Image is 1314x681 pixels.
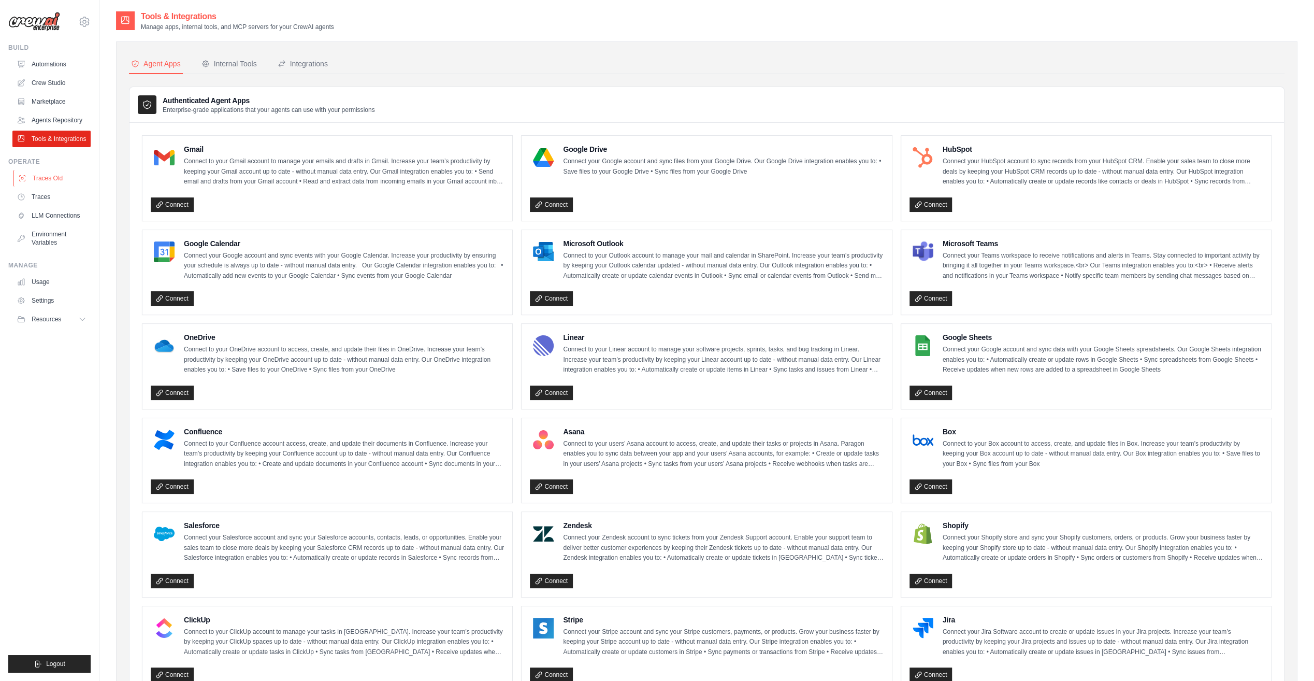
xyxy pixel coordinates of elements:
img: Box Logo [913,430,933,450]
button: Agent Apps [129,54,183,74]
img: Google Sheets Logo [913,335,933,356]
a: Environment Variables [12,226,91,251]
button: Logout [8,655,91,673]
img: Jira Logo [913,618,933,639]
p: Connect to your users’ Asana account to access, create, and update their tasks or projects in Asa... [563,439,883,470]
p: Enterprise-grade applications that your agents can use with your permissions [163,106,375,114]
a: Connect [530,386,573,400]
a: Marketplace [12,93,91,110]
a: Connect [151,197,194,212]
a: Connect [909,386,952,400]
h4: Box [943,427,1263,437]
a: Connect [909,197,952,212]
img: Stripe Logo [533,618,554,639]
h4: Microsoft Teams [943,238,1263,249]
a: Connect [530,291,573,306]
button: Integrations [276,54,330,74]
button: Resources [12,311,91,328]
h4: Salesforce [184,520,504,531]
img: HubSpot Logo [913,147,933,168]
h4: Confluence [184,427,504,437]
p: Connect your Google account and sync data with your Google Sheets spreadsheets. Our Google Sheets... [943,345,1263,375]
h4: Stripe [563,615,883,625]
p: Connect to your Confluence account access, create, and update their documents in Confluence. Incr... [184,439,504,470]
h4: Gmail [184,144,504,154]
p: Connect your Google account and sync files from your Google Drive. Our Google Drive integration e... [563,157,883,177]
p: Connect your Teams workspace to receive notifications and alerts in Teams. Stay connected to impo... [943,251,1263,281]
h4: Google Sheets [943,332,1263,343]
a: Settings [12,292,91,309]
p: Connect your HubSpot account to sync records from your HubSpot CRM. Enable your sales team to clo... [943,157,1263,187]
a: Connect [151,291,194,306]
p: Manage apps, internal tools, and MCP servers for your CrewAI agents [141,23,334,31]
h4: Shopify [943,520,1263,531]
h4: ClickUp [184,615,504,625]
p: Connect your Stripe account and sync your Stripe customers, payments, or products. Grow your busi... [563,627,883,658]
h4: HubSpot [943,144,1263,154]
p: Connect to your Box account to access, create, and update files in Box. Increase your team’s prod... [943,439,1263,470]
h4: OneDrive [184,332,504,343]
div: Internal Tools [201,59,257,69]
a: Connect [530,574,573,588]
h4: Zendesk [563,520,883,531]
h4: Microsoft Outlook [563,238,883,249]
h4: Jira [943,615,1263,625]
div: Integrations [278,59,328,69]
h4: Linear [563,332,883,343]
div: Manage [8,261,91,269]
a: Automations [12,56,91,73]
img: Salesforce Logo [154,523,175,544]
p: Connect to your Linear account to manage your software projects, sprints, tasks, and bug tracking... [563,345,883,375]
a: Connect [909,291,952,306]
img: Shopify Logo [913,523,933,544]
img: Google Drive Logo [533,147,554,168]
img: OneDrive Logo [154,335,175,356]
img: Zendesk Logo [533,523,554,544]
p: Connect to your OneDrive account to access, create, and update their files in OneDrive. Increase ... [184,345,504,375]
img: Asana Logo [533,430,554,450]
a: Connect [909,574,952,588]
a: Connect [909,479,952,494]
img: Linear Logo [533,335,554,356]
img: Confluence Logo [154,430,175,450]
a: Traces Old [13,170,92,187]
p: Connect your Google account and sync events with your Google Calendar. Increase your productivity... [184,251,504,281]
a: Tools & Integrations [12,131,91,147]
img: Microsoft Teams Logo [913,242,933,262]
p: Connect to your Gmail account to manage your emails and drafts in Gmail. Increase your team’s pro... [184,157,504,187]
a: Connect [530,479,573,494]
div: Build [8,44,91,52]
a: Connect [530,197,573,212]
a: Connect [151,479,194,494]
img: ClickUp Logo [154,618,175,639]
div: Operate [8,158,91,166]
a: Connect [151,386,194,400]
h3: Authenticated Agent Apps [163,95,375,106]
span: Logout [46,660,65,668]
img: Google Calendar Logo [154,242,175,262]
h4: Google Drive [563,144,883,154]
a: Agents Repository [12,112,91,129]
a: Crew Studio [12,75,91,91]
h4: Google Calendar [184,238,504,249]
span: Resources [32,315,61,323]
a: Connect [151,574,194,588]
img: Gmail Logo [154,147,175,168]
a: LLM Connections [12,207,91,224]
h2: Tools & Integrations [141,10,334,23]
p: Connect to your Outlook account to manage your mail and calendar in SharePoint. Increase your tea... [563,251,883,281]
div: Agent Apps [131,59,181,69]
p: Connect your Jira Software account to create or update issues in your Jira projects. Increase you... [943,627,1263,658]
img: Microsoft Outlook Logo [533,242,554,262]
a: Traces [12,189,91,205]
h4: Asana [563,427,883,437]
a: Usage [12,274,91,290]
button: Internal Tools [199,54,259,74]
img: Logo [8,12,60,32]
p: Connect your Salesforce account and sync your Salesforce accounts, contacts, leads, or opportunit... [184,533,504,563]
p: Connect to your ClickUp account to manage your tasks in [GEOGRAPHIC_DATA]. Increase your team’s p... [184,627,504,658]
p: Connect your Shopify store and sync your Shopify customers, orders, or products. Grow your busine... [943,533,1263,563]
p: Connect your Zendesk account to sync tickets from your Zendesk Support account. Enable your suppo... [563,533,883,563]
